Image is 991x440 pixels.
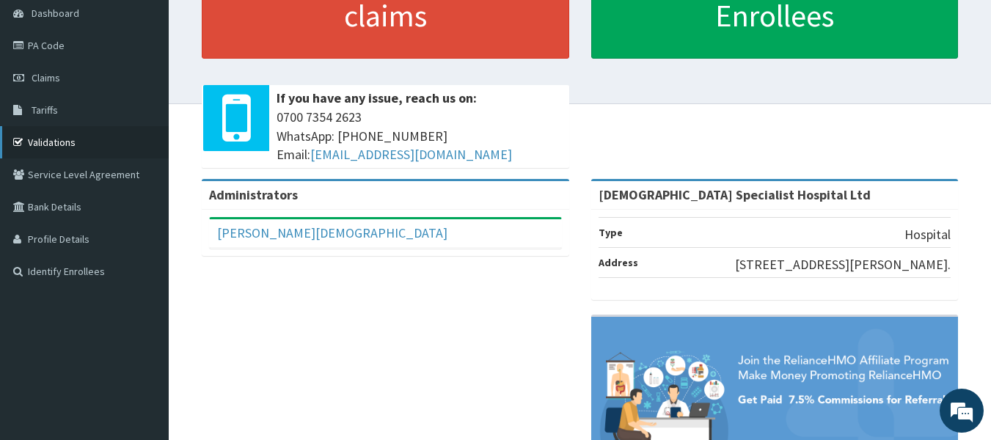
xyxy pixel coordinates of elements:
[32,103,58,117] span: Tariffs
[217,224,447,241] a: [PERSON_NAME][DEMOGRAPHIC_DATA]
[32,7,79,20] span: Dashboard
[599,186,871,203] strong: [DEMOGRAPHIC_DATA] Specialist Hospital Ltd
[209,186,298,203] b: Administrators
[310,146,512,163] a: [EMAIL_ADDRESS][DOMAIN_NAME]
[735,255,951,274] p: [STREET_ADDRESS][PERSON_NAME].
[277,89,477,106] b: If you have any issue, reach us on:
[904,225,951,244] p: Hospital
[277,108,562,164] span: 0700 7354 2623 WhatsApp: [PHONE_NUMBER] Email:
[599,256,638,269] b: Address
[32,71,60,84] span: Claims
[599,226,623,239] b: Type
